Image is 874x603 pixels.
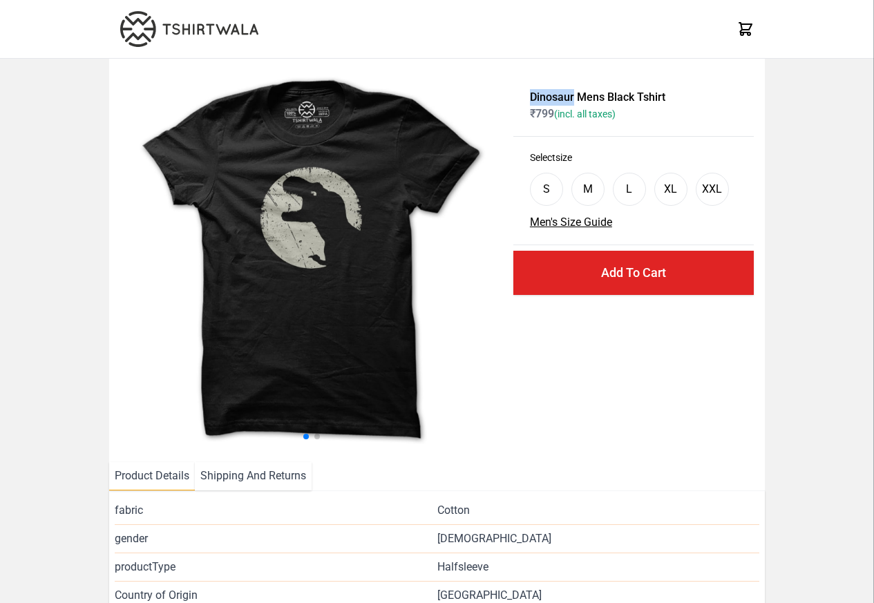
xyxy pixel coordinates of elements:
div: XXL [702,181,722,198]
span: productType [115,559,437,575]
span: [DEMOGRAPHIC_DATA] [437,530,551,547]
div: M [583,181,593,198]
span: Halfsleeve [437,559,488,575]
span: fabric [115,502,437,519]
li: Product Details [109,462,195,490]
div: S [543,181,550,198]
div: XL [664,181,677,198]
span: Cotton [437,502,470,519]
li: Shipping And Returns [195,462,312,490]
img: dinosaur.jpg [120,70,502,451]
button: Men's Size Guide [530,214,612,231]
span: ₹ 799 [530,107,616,120]
img: TW-LOGO-400-104.png [120,11,258,47]
h3: Select size [530,151,737,164]
div: L [626,181,632,198]
span: gender [115,530,437,547]
h1: Dinosaur Mens Black Tshirt [530,89,737,106]
button: Add To Cart [513,251,754,295]
span: (incl. all taxes) [554,108,616,119]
